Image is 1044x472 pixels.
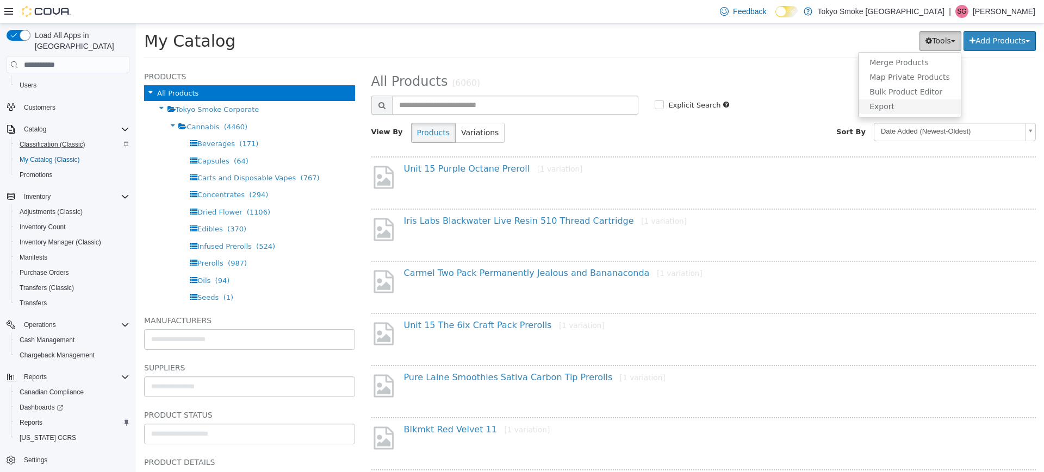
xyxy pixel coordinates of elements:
[15,205,87,218] a: Adjustments (Classic)
[423,298,469,306] small: [1 variation]
[11,385,134,400] button: Canadian Compliance
[20,351,95,360] span: Chargeback Management
[24,103,55,112] span: Customers
[268,297,469,307] a: Unit 15 The 6ix Craft Pack Prerolls[1 variation]
[20,454,52,467] a: Settings
[20,253,47,262] span: Manifests
[15,266,73,279] a: Purchase Orders
[11,204,134,219] button: Adjustments (Classic)
[775,6,798,17] input: Dark Mode
[738,99,900,118] a: Date Added (Newest-Oldest)
[268,192,551,203] a: Iris Labs Blackwater Live Resin 510 Thread Cartridge[1 variation]
[20,370,129,383] span: Reports
[20,336,74,344] span: Cash Management
[20,190,129,203] span: Inventory
[235,401,260,428] img: missing-image.png
[15,205,129,218] span: Adjustments (Classic)
[15,401,67,414] a: Dashboards
[15,401,129,414] span: Dashboards
[165,150,184,159] span: (767)
[40,82,123,90] span: Tokyo Smoke Corporate
[15,79,129,92] span: Users
[15,138,90,151] a: Classification (Classic)
[20,418,42,427] span: Reports
[15,431,129,444] span: Washington CCRS
[79,253,94,261] span: (94)
[15,333,129,347] span: Cash Management
[15,168,129,181] span: Promotions
[15,297,51,310] a: Transfers
[268,140,447,150] a: Unit 15 Purple Octane Preroll[1 variation]
[15,349,129,362] span: Chargeback Management
[15,221,129,234] span: Inventory Count
[61,270,83,278] span: Seeds
[98,134,113,142] span: (64)
[955,5,968,18] div: Sonia Garner
[20,318,60,331] button: Operations
[91,202,110,210] span: (370)
[20,155,80,164] span: My Catalog (Classic)
[235,297,260,324] img: missing-image.png
[235,193,260,219] img: missing-image.png
[92,236,111,244] span: (987)
[88,270,97,278] span: (1)
[15,251,52,264] a: Manifests
[11,137,134,152] button: Classification (Classic)
[61,150,160,159] span: Carts and Disposable Vapes
[20,284,74,292] span: Transfers (Classic)
[275,99,320,119] button: Products
[20,123,129,136] span: Catalog
[2,99,134,115] button: Customers
[235,104,267,112] span: View By
[20,223,66,231] span: Inventory Count
[61,116,99,124] span: Beverages
[15,221,70,234] a: Inventory Count
[51,99,83,108] span: Cannabis
[24,456,47,464] span: Settings
[21,66,63,74] span: All Products
[61,236,88,244] span: Prerolls
[20,453,129,467] span: Settings
[11,78,134,93] button: Users
[521,246,567,254] small: [1 variation]
[20,101,60,114] a: Customers
[401,141,447,150] small: [1 variation]
[11,430,134,445] button: [US_STATE] CCRS
[316,55,344,65] small: (6060)
[15,236,129,249] span: Inventory Manager (Classic)
[957,5,966,18] span: SG
[235,51,312,66] span: All Products
[11,265,134,280] button: Purchase Orders
[738,100,885,117] span: Date Added (Newest-Oldest)
[2,452,134,468] button: Settings
[15,153,129,166] span: My Catalog (Classic)
[20,299,47,307] span: Transfers
[369,402,414,411] small: [1 variation]
[20,190,55,203] button: Inventory
[11,280,134,295] button: Transfers (Classic)
[61,134,94,142] span: Capsules
[700,104,730,112] span: Sort By
[15,281,78,294] a: Transfers (Classic)
[15,281,129,294] span: Transfers (Classic)
[20,100,129,114] span: Customers
[505,193,551,202] small: [1 variation]
[61,185,106,193] span: Dried Flower
[15,349,99,362] a: Chargeback Management
[2,189,134,204] button: Inventory
[8,338,219,351] h5: Suppliers
[20,403,63,412] span: Dashboards
[949,5,951,18] p: |
[15,266,129,279] span: Purchase Orders
[24,192,51,201] span: Inventory
[723,76,825,91] a: Export
[20,433,76,442] span: [US_STATE] CCRS
[11,348,134,363] button: Chargeback Management
[11,167,134,182] button: Promotions
[2,122,134,137] button: Catalog
[11,332,134,348] button: Cash Management
[15,168,57,181] a: Promotions
[61,167,109,175] span: Concentrates
[61,253,74,261] span: Oils
[15,251,129,264] span: Manifests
